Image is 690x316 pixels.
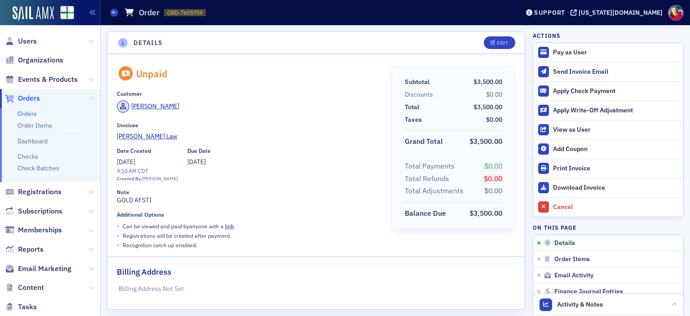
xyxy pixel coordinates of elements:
[131,102,179,111] div: [PERSON_NAME]
[117,100,179,113] a: [PERSON_NAME]
[5,36,37,46] a: Users
[5,206,62,216] a: Subscriptions
[533,62,683,81] button: Send Invoice Email
[54,6,74,21] a: View Homepage
[139,7,159,18] h1: Order
[553,203,679,211] div: Cancel
[469,209,502,218] span: $3,500.00
[668,5,684,21] span: Profile
[117,147,151,154] div: Date Created
[533,223,684,231] h4: On this page
[553,87,679,95] div: Apply Check Payment
[117,167,137,174] time: 9:10 AM
[533,43,683,62] button: Pay as User
[533,120,683,139] button: View as User
[533,178,683,197] a: Download Invoice
[117,240,119,250] span: •
[405,115,422,125] div: Taxes
[18,110,37,118] a: Orders
[117,222,119,231] span: •
[553,49,679,57] div: Pay as User
[571,9,666,16] button: [US_STATE][DOMAIN_NAME]
[18,75,78,85] span: Events & Products
[18,206,62,216] span: Subscriptions
[60,6,74,20] img: SailAMX
[18,245,44,254] span: Reports
[554,255,590,263] span: Order Items
[553,68,679,76] div: Send Invoice Email
[117,189,129,196] div: Note
[497,40,508,45] div: Edit
[579,9,663,17] div: [US_STATE][DOMAIN_NAME]
[554,271,593,280] span: Email Activity
[13,6,54,21] img: SailAMX
[117,211,164,218] div: Additional Options
[18,187,62,197] span: Registrations
[405,115,425,125] span: Taxes
[142,175,178,182] div: [PERSON_NAME]
[5,264,71,274] a: Email Marketing
[405,102,422,112] span: Total
[187,158,206,166] span: [DATE]
[484,161,502,170] span: $0.00
[486,116,502,124] span: $0.00
[18,302,37,312] span: Tasks
[557,300,603,309] span: Activity & Notes
[117,122,138,129] div: Invoicee
[5,302,37,312] a: Tasks
[5,93,40,103] a: Orders
[405,161,458,172] span: Total Payments
[533,197,683,217] button: Cancel
[405,77,429,87] div: Subtotal
[554,288,623,296] span: Finance Journal Entries
[18,283,44,293] span: Content
[533,159,683,178] a: Print Invoice
[5,283,44,293] a: Content
[18,152,38,160] a: Checks
[554,239,575,247] span: Details
[473,78,502,86] span: $3,500.00
[18,36,37,46] span: Users
[119,284,514,294] p: Billing Address Not Set
[18,55,63,65] span: Organizations
[405,136,443,147] div: Grand Total
[405,208,446,219] div: Balance Due
[553,165,679,173] div: Print Invoice
[123,241,197,249] p: Recognition catch up enabled.
[405,90,436,99] span: Discounts
[137,167,148,174] span: CDT
[405,90,433,99] div: Discounts
[187,147,211,154] div: Due Date
[5,55,63,65] a: Organizations
[18,164,59,172] a: Check Batches
[534,9,565,17] div: Support
[553,107,679,115] div: Apply Write-Off Adjustment
[405,186,467,196] span: Total Adjustments
[123,222,235,230] p: Can be viewed and paid by anyone with a .
[405,77,433,87] span: Subtotal
[117,189,379,205] div: GOLD AFSTI
[136,68,168,80] div: Unpaid
[405,174,449,184] div: Total Refunds
[484,36,515,49] button: Edit
[18,264,71,274] span: Email Marketing
[117,266,172,278] h2: Billing Address
[18,225,62,235] span: Memberships
[553,145,679,153] div: Add Coupon
[405,186,464,196] div: Total Adjustments
[123,231,231,240] p: Registrations will be created after payment.
[5,187,62,197] a: Registrations
[18,137,48,145] a: Dashboard
[486,90,502,98] span: $0.00
[484,186,502,195] span: $0.00
[167,9,203,17] span: ORD-7655759
[405,208,449,219] span: Balance Due
[225,223,234,230] a: link
[405,102,419,112] div: Total
[405,161,455,172] div: Total Payments
[5,225,62,235] a: Memberships
[553,126,679,134] div: View as User
[405,136,446,147] span: Grand Total
[117,132,199,141] span: Richardson Law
